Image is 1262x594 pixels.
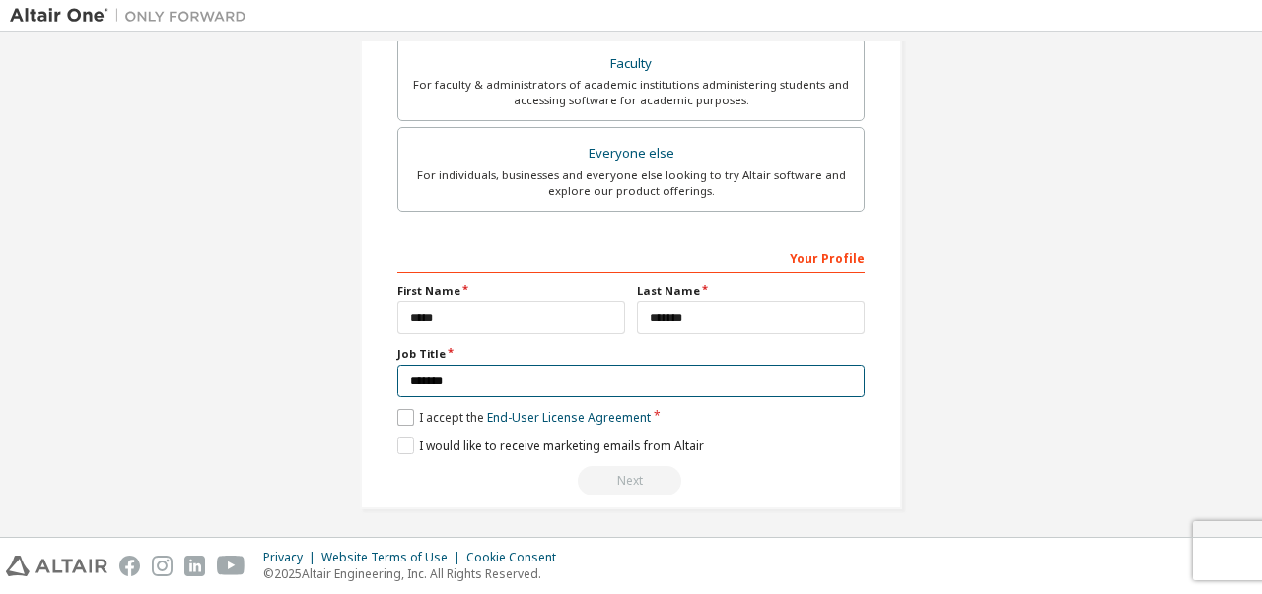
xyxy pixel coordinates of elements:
div: Cookie Consent [466,550,568,565]
img: youtube.svg [217,556,245,576]
div: For individuals, businesses and everyone else looking to try Altair software and explore our prod... [410,167,852,199]
div: For faculty & administrators of academic institutions administering students and accessing softwa... [410,77,852,108]
div: Website Terms of Use [321,550,466,565]
div: Your Profile [397,241,865,273]
img: facebook.svg [119,556,140,576]
div: Read and acccept EULA to continue [397,466,865,495]
img: linkedin.svg [184,556,205,576]
div: Everyone else [410,140,852,167]
label: I would like to receive marketing emails from Altair [397,437,704,454]
div: Faculty [410,50,852,78]
img: Altair One [10,6,256,26]
label: First Name [397,283,625,298]
p: © 2025 Altair Engineering, Inc. All Rights Reserved. [263,565,568,582]
div: Privacy [263,550,321,565]
label: I accept the [397,409,651,426]
label: Job Title [397,346,865,362]
img: instagram.svg [152,556,173,576]
label: Last Name [637,283,865,298]
a: End-User License Agreement [487,409,651,426]
img: altair_logo.svg [6,556,107,576]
